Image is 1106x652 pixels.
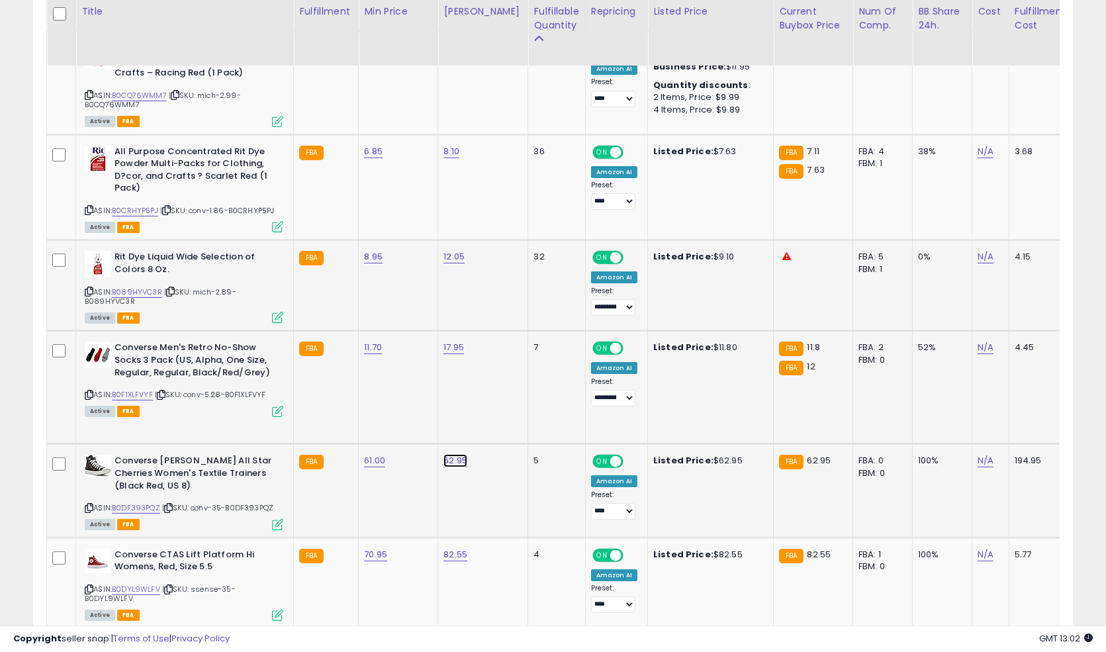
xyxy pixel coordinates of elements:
[918,251,962,263] div: 0%
[443,454,467,467] a: 62.95
[112,90,167,101] a: B0CQ76WMM7
[533,455,575,467] div: 5
[299,549,324,563] small: FBA
[858,549,902,561] div: FBA: 1
[85,455,111,477] img: 41Zx6BpXxyL._SL40_.jpg
[364,548,387,561] a: 70.95
[115,549,275,577] b: Converse CTAS Lift Platform Hi Womens, Red, Size 5.5
[653,91,763,103] div: 2 Items, Price: $9.99
[807,145,819,158] span: 7.11
[621,456,642,467] span: OFF
[85,116,115,127] span: All listings currently available for purchase on Amazon
[85,251,111,277] img: 41xA9wNpn7L._SL40_.jpg
[364,454,385,467] a: 61.00
[653,79,763,91] div: :
[858,455,902,467] div: FBA: 0
[653,79,749,91] b: Quantity discounts
[653,549,763,561] div: $82.55
[653,251,763,263] div: $9.10
[807,360,815,373] span: 12
[653,454,714,467] b: Listed Price:
[858,263,902,275] div: FBM: 1
[591,63,637,75] div: Amazon AI
[918,146,962,158] div: 38%
[621,146,642,158] span: OFF
[591,287,637,316] div: Preset:
[779,164,804,179] small: FBA
[1039,632,1093,645] span: 2025-09-14 13:02 GMT
[112,584,160,595] a: B0DYL9WLFV
[85,312,115,324] span: All listings currently available for purchase on Amazon
[443,341,464,354] a: 17.95
[85,549,283,620] div: ASIN:
[13,632,62,645] strong: Copyright
[13,633,230,645] div: seller snap | |
[115,342,275,382] b: Converse Men's Retro No-Show Socks 3 Pack (US, Alpha, One Size, Regular, Regular, Black/Red/Grey)
[443,250,465,263] a: 12.05
[364,341,382,354] a: 11.70
[81,5,288,19] div: Title
[364,250,383,263] a: 8.95
[443,5,522,19] div: [PERSON_NAME]
[978,548,993,561] a: N/A
[591,271,637,283] div: Amazon AI
[533,146,575,158] div: 36
[779,342,804,356] small: FBA
[115,146,275,198] b: All Purpose Concentrated Rit Dye Powder Multi-Packs for Clothing, D?cor, and Crafts ? Scarlet Red...
[978,341,993,354] a: N/A
[653,104,763,116] div: 4 Items, Price: $9.89
[85,610,115,621] span: All listings currently available for purchase on Amazon
[1015,5,1066,32] div: Fulfillment Cost
[858,146,902,158] div: FBA: 4
[364,5,432,19] div: Min Price
[653,145,714,158] b: Listed Price:
[653,342,763,353] div: $11.80
[85,146,111,172] img: 51yE+eg6SzL._SL40_.jpg
[779,455,804,469] small: FBA
[171,632,230,645] a: Privacy Policy
[594,252,610,263] span: ON
[653,250,714,263] b: Listed Price:
[591,475,637,487] div: Amazon AI
[113,632,169,645] a: Terms of Use
[653,5,768,19] div: Listed Price
[594,146,610,158] span: ON
[162,502,273,513] span: | SKU: conv-35-B0DF393PQZ
[85,222,115,233] span: All listings currently available for purchase on Amazon
[858,354,902,366] div: FBM: 0
[591,166,637,178] div: Amazon AI
[85,42,283,126] div: ASIN:
[653,455,763,467] div: $62.95
[591,377,637,407] div: Preset:
[594,343,610,354] span: ON
[364,145,383,158] a: 6.85
[1015,251,1061,263] div: 4.15
[1015,455,1061,467] div: 194.95
[978,145,993,158] a: N/A
[85,584,236,604] span: | SKU: ssense-35-B0DYL9WLFV
[112,205,158,216] a: B0CRHYP5PJ
[807,454,831,467] span: 62.95
[653,60,726,73] b: Business Price:
[117,519,140,530] span: FBA
[591,5,642,19] div: Repricing
[858,5,907,32] div: Num of Comp.
[443,145,459,158] a: 8.10
[299,5,353,19] div: Fulfillment
[858,342,902,353] div: FBA: 2
[621,343,642,354] span: OFF
[918,5,966,32] div: BB Share 24h.
[117,312,140,324] span: FBA
[533,549,575,561] div: 4
[85,519,115,530] span: All listings currently available for purchase on Amazon
[807,341,820,353] span: 11.8
[85,287,236,306] span: | SKU: mich-2.89-B089HYVC3R
[299,342,324,356] small: FBA
[299,455,324,469] small: FBA
[779,361,804,375] small: FBA
[918,549,962,561] div: 100%
[85,549,111,573] img: 31S0Pfh5xqL._SL40_.jpg
[533,251,575,263] div: 32
[85,342,283,415] div: ASIN:
[1015,549,1061,561] div: 5.77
